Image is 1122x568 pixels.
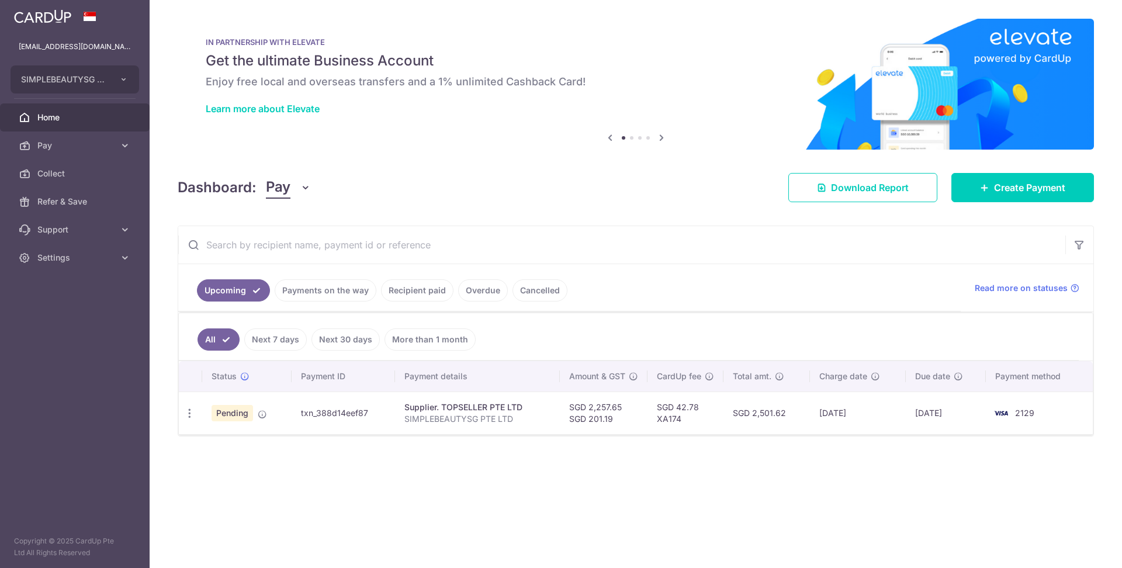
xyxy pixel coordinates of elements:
span: SIMPLEBEAUTYSG PTE. LTD. [21,74,108,85]
span: Read more on statuses [975,282,1068,294]
input: Search by recipient name, payment id or reference [178,226,1065,264]
span: 2129 [1015,408,1034,418]
a: All [198,328,240,351]
a: Next 30 days [311,328,380,351]
span: Charge date [819,370,867,382]
div: Supplier. TOPSELLER PTE LTD [404,401,550,413]
span: Status [212,370,237,382]
span: Pending [212,405,253,421]
img: Renovation banner [178,19,1094,150]
img: Bank Card [989,406,1013,420]
img: CardUp [14,9,71,23]
a: Upcoming [197,279,270,302]
span: Due date [915,370,950,382]
a: Overdue [458,279,508,302]
a: Create Payment [951,173,1094,202]
span: Support [37,224,115,235]
span: Refer & Save [37,196,115,207]
a: Read more on statuses [975,282,1079,294]
td: SGD 2,501.62 [723,392,810,434]
h5: Get the ultimate Business Account [206,51,1066,70]
h6: Enjoy free local and overseas transfers and a 1% unlimited Cashback Card! [206,75,1066,89]
th: Payment details [395,361,560,392]
span: Collect [37,168,115,179]
td: [DATE] [810,392,906,434]
span: Create Payment [994,181,1065,195]
p: SIMPLEBEAUTYSG PTE LTD [404,413,550,425]
th: Payment method [986,361,1093,392]
a: Download Report [788,173,937,202]
button: SIMPLEBEAUTYSG PTE. LTD. [11,65,139,93]
span: Download Report [831,181,909,195]
td: txn_388d14eef87 [292,392,395,434]
a: Cancelled [512,279,567,302]
a: Learn more about Elevate [206,103,320,115]
a: Recipient paid [381,279,453,302]
span: CardUp fee [657,370,701,382]
span: Settings [37,252,115,264]
button: Pay [266,176,311,199]
span: Amount & GST [569,370,625,382]
span: Pay [266,176,290,199]
td: SGD 42.78 XA174 [647,392,723,434]
a: Payments on the way [275,279,376,302]
span: Total amt. [733,370,771,382]
th: Payment ID [292,361,395,392]
a: Next 7 days [244,328,307,351]
p: [EMAIL_ADDRESS][DOMAIN_NAME] [19,41,131,53]
a: More than 1 month [385,328,476,351]
td: [DATE] [906,392,986,434]
td: SGD 2,257.65 SGD 201.19 [560,392,647,434]
span: Home [37,112,115,123]
span: Pay [37,140,115,151]
p: IN PARTNERSHIP WITH ELEVATE [206,37,1066,47]
h4: Dashboard: [178,177,257,198]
